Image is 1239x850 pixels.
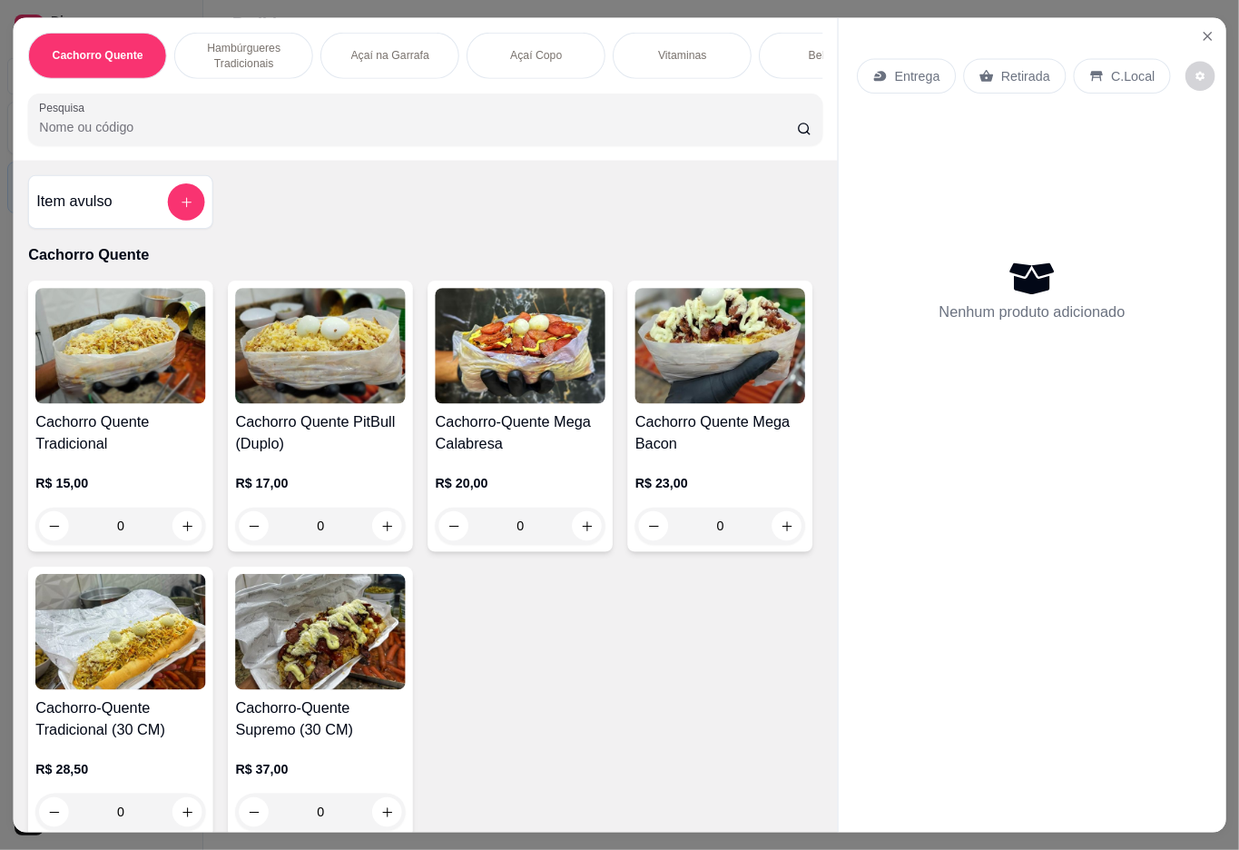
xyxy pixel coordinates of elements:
[658,48,707,63] p: Vitaminas
[635,411,806,456] h4: Cachorro Quente Mega Bacon
[35,474,206,492] p: R$ 15,00
[939,301,1125,322] p: Nenhum produto adicionado
[235,760,406,778] p: R$ 37,00
[435,411,605,456] h4: Cachorro-Quente Mega Calabresa
[235,288,406,403] img: product-image
[235,411,406,456] h4: Cachorro Quente PitBull (Duplo)
[1111,67,1155,85] p: C.Local
[39,118,797,136] input: Pesquisa
[190,41,297,71] p: Hambúrgueres Tradicionais
[809,48,849,63] p: Bebidas
[435,288,605,403] img: product-image
[635,288,806,403] img: product-image
[635,474,806,492] p: R$ 23,00
[1193,22,1223,52] button: Close
[52,48,143,63] p: Cachorro Quente
[35,697,206,742] h4: Cachorro-Quente Tradicional (30 CM)
[39,100,91,115] label: Pesquisa
[28,243,822,265] p: Cachorro Quente
[894,67,939,85] p: Entrega
[35,574,206,689] img: product-image
[36,191,112,212] h4: Item avulso
[235,474,406,492] p: R$ 17,00
[1185,61,1215,91] button: decrease-product-quantity
[350,48,428,63] p: Açaí na Garrafa
[35,411,206,456] h4: Cachorro Quente Tradicional
[168,183,205,221] button: add-separate-item
[235,697,406,742] h4: Cachorro-Quente Supremo (30 CM)
[35,288,206,403] img: product-image
[1001,67,1050,85] p: Retirada
[435,474,605,492] p: R$ 20,00
[35,760,206,778] p: R$ 28,50
[235,574,406,689] img: product-image
[510,48,562,63] p: Açaí Copo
